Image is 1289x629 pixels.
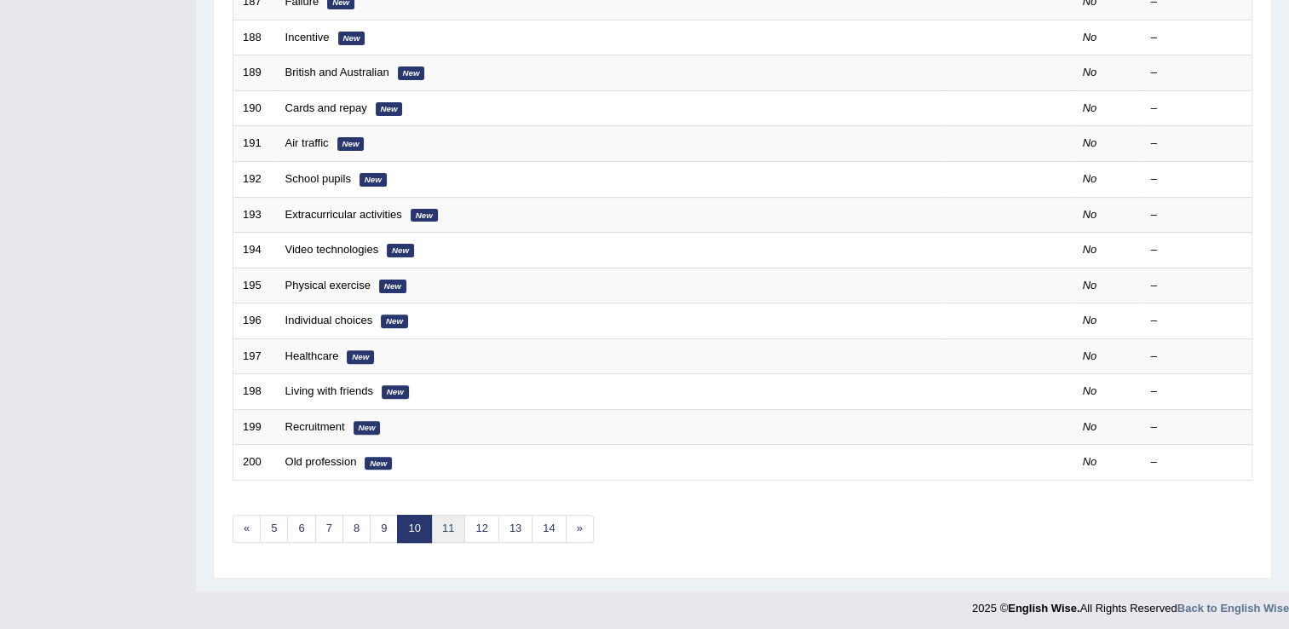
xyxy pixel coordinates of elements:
div: – [1151,136,1243,152]
em: No [1083,455,1097,468]
a: 7 [315,515,343,543]
div: 2025 © All Rights Reserved [972,591,1289,616]
strong: English Wise. [1008,602,1079,615]
em: New [347,350,374,364]
a: 8 [342,515,371,543]
em: New [360,173,387,187]
a: 11 [431,515,465,543]
td: 199 [233,409,276,445]
em: No [1083,279,1097,291]
div: – [1151,454,1243,470]
em: New [354,421,381,435]
a: British and Australian [285,66,389,78]
a: Healthcare [285,349,339,362]
a: 10 [397,515,431,543]
td: 189 [233,55,276,91]
td: 191 [233,126,276,162]
a: Living with friends [285,384,373,397]
em: New [337,137,365,151]
td: 194 [233,233,276,268]
td: 188 [233,20,276,55]
a: School pupils [285,172,351,185]
em: No [1083,66,1097,78]
div: – [1151,384,1243,400]
em: New [381,314,408,328]
td: 193 [233,197,276,233]
td: 190 [233,90,276,126]
td: 200 [233,445,276,481]
div: – [1151,419,1243,436]
a: 5 [260,515,288,543]
em: No [1083,243,1097,256]
div: – [1151,242,1243,258]
a: Individual choices [285,314,373,326]
em: New [376,102,403,116]
a: 12 [464,515,498,543]
em: No [1083,101,1097,114]
div: – [1151,207,1243,223]
a: » [566,515,594,543]
em: New [398,66,425,80]
a: Old profession [285,455,357,468]
em: No [1083,172,1097,185]
a: 6 [287,515,315,543]
td: 196 [233,303,276,339]
em: No [1083,136,1097,149]
em: New [365,457,392,470]
div: – [1151,349,1243,365]
div: – [1151,30,1243,46]
div: – [1151,313,1243,329]
div: – [1151,171,1243,188]
em: New [382,385,409,399]
div: – [1151,278,1243,294]
td: 192 [233,161,276,197]
a: 9 [370,515,398,543]
a: 13 [498,515,532,543]
em: New [338,32,365,45]
td: 197 [233,338,276,374]
div: – [1151,65,1243,81]
em: New [411,209,438,222]
a: Incentive [285,31,330,43]
em: No [1083,349,1097,362]
em: New [379,280,406,293]
a: Air traffic [285,136,329,149]
div: – [1151,101,1243,117]
a: « [233,515,261,543]
a: Recruitment [285,420,345,433]
td: 195 [233,268,276,303]
td: 198 [233,374,276,410]
em: No [1083,208,1097,221]
em: No [1083,384,1097,397]
a: Extracurricular activities [285,208,402,221]
em: No [1083,314,1097,326]
a: 14 [532,515,566,543]
a: Physical exercise [285,279,371,291]
a: Cards and repay [285,101,367,114]
a: Video technologies [285,243,379,256]
em: No [1083,31,1097,43]
em: No [1083,420,1097,433]
em: New [387,244,414,257]
a: Back to English Wise [1177,602,1289,615]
